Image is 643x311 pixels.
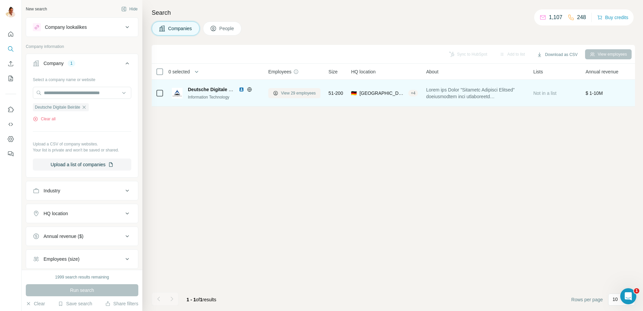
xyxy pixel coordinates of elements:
[188,94,260,100] div: Information Technology
[45,24,87,30] div: Company lookalikes
[634,288,639,294] span: 1
[26,205,138,222] button: HQ location
[5,133,16,145] button: Dashboard
[359,90,405,97] span: [GEOGRAPHIC_DATA], [GEOGRAPHIC_DATA]
[68,60,75,66] div: 1
[33,141,131,147] p: Upload a CSV of company websites.
[33,159,131,171] button: Upload a list of companies
[329,90,343,97] span: 51-200
[351,68,375,75] span: HQ location
[585,90,602,96] span: $ 1-10M
[597,13,628,22] button: Buy credits
[613,296,618,303] p: 10
[105,300,138,307] button: Share filters
[26,228,138,244] button: Annual revenue ($)
[26,44,138,50] p: Company information
[26,183,138,199] button: Industry
[426,86,525,100] span: Lorem ips Dolor "Sitametc Adipisci Elitsed" doeiusmodtem inci utlaboreetd Magnaaliquaenima. Minim...
[5,148,16,160] button: Feedback
[33,116,56,122] button: Clear all
[168,68,190,75] span: 0 selected
[268,68,291,75] span: Employees
[44,187,60,194] div: Industry
[26,251,138,267] button: Employees (size)
[196,297,200,302] span: of
[152,8,635,17] h4: Search
[549,13,562,21] p: 1,107
[44,256,79,262] div: Employees (size)
[168,25,193,32] span: Companies
[533,90,556,96] span: Not in a list
[26,55,138,74] button: Company1
[33,74,131,83] div: Select a company name or website
[577,13,586,21] p: 248
[5,118,16,130] button: Use Surfe API
[187,297,196,302] span: 1 - 1
[5,7,16,17] img: Avatar
[187,297,216,302] span: results
[55,274,109,280] div: 1999 search results remaining
[35,104,80,110] span: Deutsche Digitale Beiräte
[5,72,16,84] button: My lists
[351,90,357,97] span: 🇩🇪
[44,60,64,67] div: Company
[620,288,636,304] iframe: Intercom live chat
[329,68,338,75] span: Size
[426,68,438,75] span: About
[26,6,47,12] div: New search
[5,58,16,70] button: Enrich CSV
[533,68,543,75] span: Lists
[219,25,235,32] span: People
[26,19,138,35] button: Company lookalikes
[44,233,83,240] div: Annual revenue ($)
[26,300,45,307] button: Clear
[585,68,618,75] span: Annual revenue
[44,210,68,217] div: HQ location
[200,297,203,302] span: 1
[281,90,316,96] span: View 29 employees
[58,300,92,307] button: Save search
[172,88,183,99] img: Logo of Deutsche Digitale Beiräte
[408,90,418,96] div: + 4
[268,88,320,98] button: View 29 employees
[188,87,244,92] span: Deutsche Digitale Beiräte
[33,147,131,153] p: Your list is private and won't be saved or shared.
[5,104,16,116] button: Use Surfe on LinkedIn
[5,28,16,40] button: Quick start
[532,50,582,60] button: Download as CSV
[571,296,603,303] span: Rows per page
[5,43,16,55] button: Search
[117,4,142,14] button: Hide
[239,87,244,92] img: LinkedIn logo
